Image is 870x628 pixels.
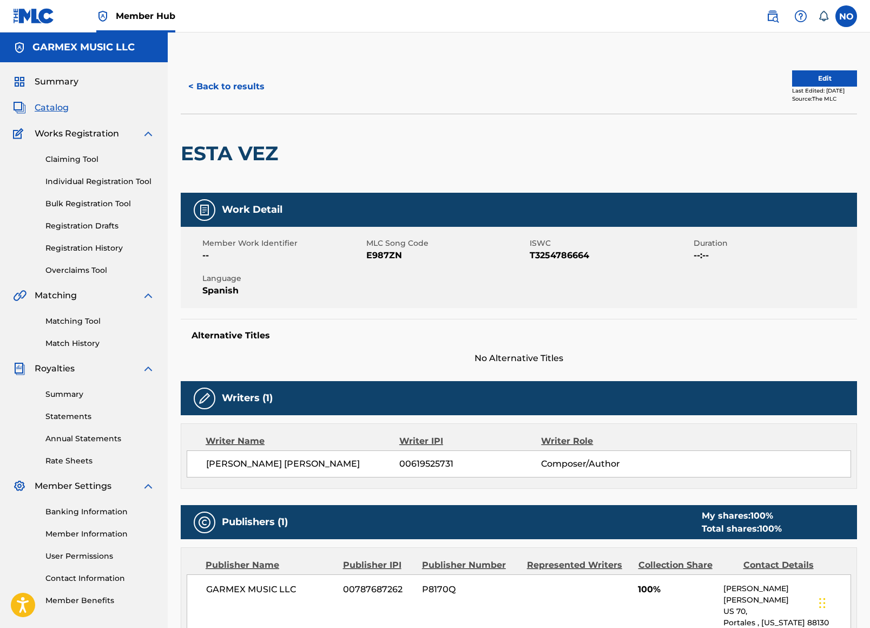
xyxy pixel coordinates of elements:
[541,457,670,470] span: Composer/Author
[202,249,364,262] span: --
[818,11,829,22] div: Notifications
[35,75,78,88] span: Summary
[35,127,119,140] span: Works Registration
[222,392,273,404] h5: Writers (1)
[792,95,857,103] div: Source: The MLC
[45,528,155,540] a: Member Information
[45,551,155,562] a: User Permissions
[422,559,519,572] div: Publisher Number
[35,289,77,302] span: Matching
[202,238,364,249] span: Member Work Identifier
[45,154,155,165] a: Claiming Tool
[181,141,284,166] h2: ESTA VEZ
[530,249,691,262] span: T3254786664
[638,559,735,572] div: Collection Share
[222,204,282,216] h5: Work Detail
[35,101,69,114] span: Catalog
[13,8,55,24] img: MLC Logo
[816,576,870,628] iframe: Chat Widget
[13,289,27,302] img: Matching
[206,435,399,448] div: Writer Name
[13,75,78,88] a: SummarySummary
[45,265,155,276] a: Overclaims Tool
[759,524,782,534] span: 100 %
[142,127,155,140] img: expand
[181,352,857,365] span: No Alternative Titles
[45,455,155,467] a: Rate Sheets
[541,435,670,448] div: Writer Role
[45,176,155,187] a: Individual Registration Tool
[35,362,75,375] span: Royalties
[35,480,111,493] span: Member Settings
[694,249,855,262] span: --:--
[366,249,528,262] span: E987ZN
[399,457,541,470] span: 00619525731
[45,338,155,349] a: Match History
[723,583,851,606] p: [PERSON_NAME] [PERSON_NAME]
[399,435,541,448] div: Writer IPI
[527,559,630,572] div: Represented Writers
[13,101,26,114] img: Catalog
[343,583,414,596] span: 00787687262
[702,509,782,522] div: My shares:
[750,511,773,521] span: 100 %
[422,583,519,596] span: P8170Q
[792,70,857,87] button: Edit
[13,101,69,114] a: CatalogCatalog
[32,41,135,54] h5: GARMEX MUSIC LLC
[343,559,414,572] div: Publisher IPI
[13,127,27,140] img: Works Registration
[198,204,211,217] img: Work Detail
[366,238,528,249] span: MLC Song Code
[142,480,155,493] img: expand
[96,10,109,23] img: Top Rightsholder
[206,559,335,572] div: Publisher Name
[202,284,364,297] span: Spanish
[45,506,155,518] a: Banking Information
[835,5,857,27] div: User Menu
[222,516,288,528] h5: Publishers (1)
[13,75,26,88] img: Summary
[13,480,26,493] img: Member Settings
[116,10,175,22] span: Member Hub
[13,41,26,54] img: Accounts
[142,289,155,302] img: expand
[794,10,807,23] img: help
[45,411,155,422] a: Statements
[743,559,840,572] div: Contact Details
[181,73,272,100] button: < Back to results
[790,5,812,27] div: Help
[202,273,364,284] span: Language
[13,362,26,375] img: Royalties
[819,587,826,619] div: Drag
[45,573,155,584] a: Contact Information
[45,243,155,254] a: Registration History
[702,522,782,535] div: Total shares:
[723,606,851,617] p: US 70,
[206,583,335,596] span: GARMEX MUSIC LLC
[766,10,779,23] img: search
[198,516,211,529] img: Publishers
[840,431,870,520] iframe: Resource Center
[45,316,155,327] a: Matching Tool
[762,5,783,27] a: Public Search
[45,220,155,232] a: Registration Drafts
[198,392,211,405] img: Writers
[45,198,155,210] a: Bulk Registration Tool
[45,595,155,606] a: Member Benefits
[45,433,155,444] a: Annual Statements
[45,389,155,400] a: Summary
[206,457,399,470] span: [PERSON_NAME] [PERSON_NAME]
[792,87,857,95] div: Last Edited: [DATE]
[638,583,715,596] span: 100%
[694,238,855,249] span: Duration
[530,238,691,249] span: ISWC
[192,330,846,341] h5: Alternative Titles
[142,362,155,375] img: expand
